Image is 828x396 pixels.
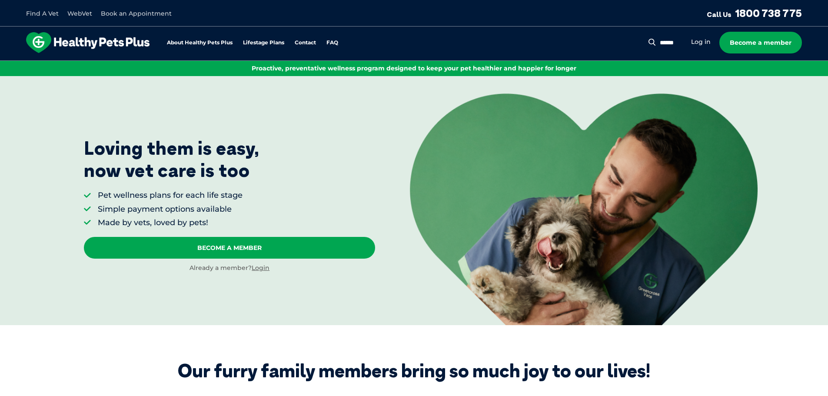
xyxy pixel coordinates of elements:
a: Contact [295,40,316,46]
li: Pet wellness plans for each life stage [98,190,243,201]
a: Become A Member [84,237,375,259]
a: Become a member [719,32,802,53]
li: Simple payment options available [98,204,243,215]
a: FAQ [326,40,338,46]
a: Call Us1800 738 775 [707,7,802,20]
button: Search [647,38,658,47]
div: Our furry family members bring so much joy to our lives! [178,360,650,382]
a: About Healthy Pets Plus [167,40,233,46]
p: Loving them is easy, now vet care is too [84,137,259,181]
div: Already a member? [84,264,375,273]
a: WebVet [67,10,92,17]
span: Call Us [707,10,732,19]
a: Book an Appointment [101,10,172,17]
img: hpp-logo [26,32,150,53]
a: Find A Vet [26,10,59,17]
a: Log in [691,38,711,46]
a: Login [252,264,269,272]
li: Made by vets, loved by pets! [98,217,243,228]
a: Lifestage Plans [243,40,284,46]
span: Proactive, preventative wellness program designed to keep your pet healthier and happier for longer [252,64,576,72]
img: <p>Loving them is easy, <br /> now vet care is too</p> [410,93,758,325]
